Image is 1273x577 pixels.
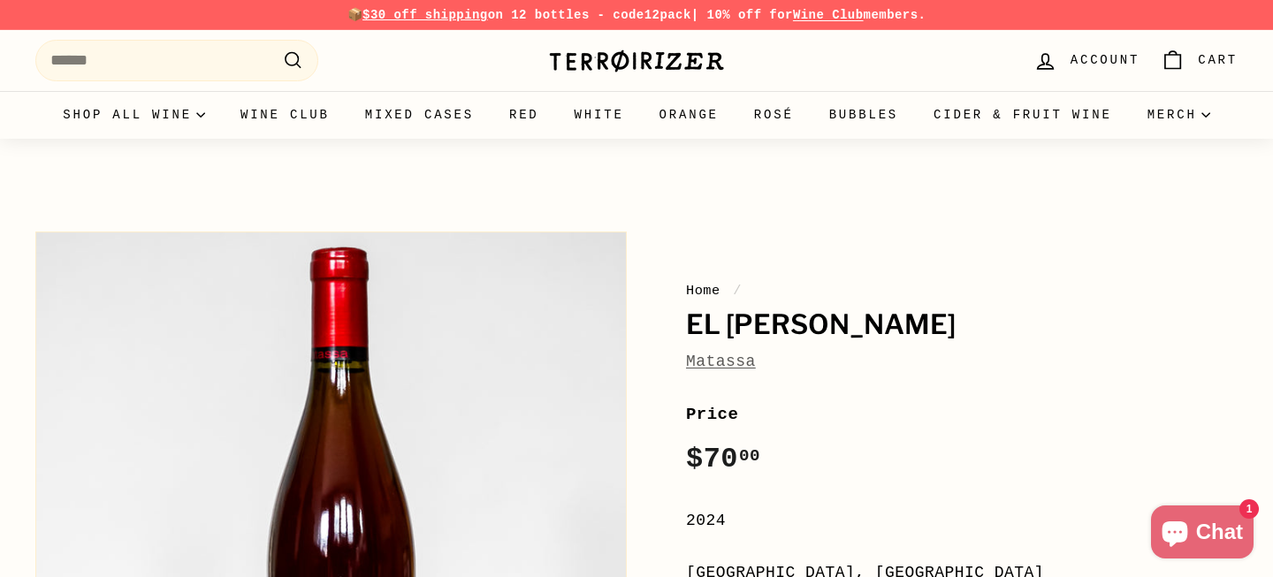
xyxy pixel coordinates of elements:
a: Rosé [736,91,812,139]
nav: breadcrumbs [686,280,1238,301]
summary: Shop all wine [45,91,223,139]
h1: El [PERSON_NAME] [686,310,1238,340]
a: White [557,91,642,139]
a: Home [686,283,720,299]
a: Orange [642,91,736,139]
p: 📦 on 12 bottles - code | 10% off for members. [35,5,1238,25]
a: Cider & Fruit Wine [916,91,1130,139]
span: $30 off shipping [362,8,488,22]
div: 2024 [686,508,1238,534]
a: Wine Club [793,8,864,22]
a: Mixed Cases [347,91,492,139]
a: Cart [1150,34,1248,87]
a: Wine Club [223,91,347,139]
inbox-online-store-chat: Shopify online store chat [1146,505,1259,563]
span: Account [1071,50,1140,70]
label: Price [686,401,1238,428]
sup: 00 [739,446,760,466]
span: Cart [1198,50,1238,70]
span: / [728,283,746,299]
a: Matassa [686,353,756,370]
summary: Merch [1130,91,1228,139]
strong: 12pack [644,8,691,22]
a: Bubbles [812,91,916,139]
a: Account [1023,34,1150,87]
span: $70 [686,443,760,475]
a: Red [492,91,557,139]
